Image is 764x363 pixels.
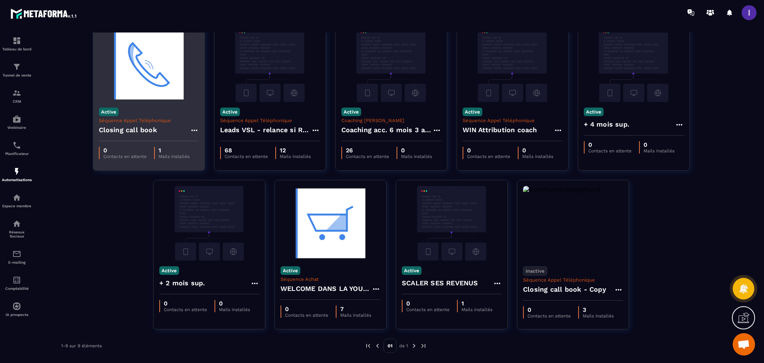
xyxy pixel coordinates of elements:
[2,230,32,238] p: Réseaux Sociaux
[281,186,381,261] img: automation-background
[159,147,190,154] p: 1
[12,193,21,202] img: automations
[12,249,21,258] img: email
[399,343,408,349] p: de 1
[467,147,510,154] p: 0
[99,108,119,116] p: Active
[2,83,32,109] a: formationformationCRM
[463,118,563,123] p: Séquence Appel Téléphonique
[2,125,32,130] p: Webinaire
[522,154,553,159] p: Mails installés
[341,108,361,116] p: Active
[2,31,32,57] a: formationformationTableau de bord
[584,27,684,102] img: automation-background
[285,313,328,318] p: Contacts en attente
[281,276,381,282] p: Séquence Achat
[584,108,604,116] p: Active
[583,313,614,319] p: Mails installés
[159,154,190,159] p: Mails installés
[12,141,21,150] img: scheduler
[383,339,397,353] p: 01
[103,147,147,154] p: 0
[2,260,32,264] p: E-mailing
[463,108,482,116] p: Active
[2,313,32,317] p: IA prospects
[2,109,32,135] a: automationsautomationsWebinaire
[2,99,32,103] p: CRM
[523,284,606,295] h4: Closing call book - Copy
[365,342,372,349] img: prev
[583,306,614,313] p: 3
[463,125,537,135] h4: WIN Attribution coach
[523,266,547,276] p: Inactive
[2,57,32,83] a: formationformationTunnel de vente
[159,186,259,261] img: automation-background
[523,186,623,261] img: automation-background
[225,147,268,154] p: 68
[411,342,417,349] img: next
[523,277,623,283] p: Séquence Appel Téléphonique
[281,283,372,294] h4: WELCOME DANS LA YOUGC ACADEMY
[527,313,571,319] p: Contacts en attente
[2,244,32,270] a: emailemailE-mailing
[99,118,199,123] p: Séquence Appel Téléphonique
[159,266,179,275] p: Active
[12,89,21,97] img: formation
[159,278,205,288] h4: + 2 mois sup.
[402,278,478,288] h4: SCALER SES REVENUS
[280,154,311,159] p: Mails installés
[402,186,502,261] img: automation-background
[2,214,32,244] a: social-networksocial-networkRéseaux Sociaux
[2,73,32,77] p: Tunnel de vente
[12,167,21,176] img: automations
[420,342,427,349] img: next
[644,148,674,153] p: Mails installés
[12,115,21,124] img: automations
[2,152,32,156] p: Planificateur
[401,154,432,159] p: Mails installés
[280,147,311,154] p: 12
[99,27,199,102] img: automation-background
[584,119,630,130] h4: + 4 mois sup.
[285,305,328,313] p: 0
[401,147,432,154] p: 0
[12,219,21,228] img: social-network
[12,302,21,311] img: automations
[2,47,32,51] p: Tableau de bord
[219,300,250,307] p: 0
[220,27,320,102] img: automation-background
[225,154,268,159] p: Contacts en attente
[12,276,21,285] img: accountant
[461,300,492,307] p: 1
[12,62,21,71] img: formation
[219,307,250,312] p: Mails installés
[340,313,371,318] p: Mails installés
[164,300,207,307] p: 0
[220,108,240,116] p: Active
[341,118,441,123] p: Coaching [PERSON_NAME]
[340,305,371,313] p: 7
[346,154,389,159] p: Contacts en attente
[406,300,450,307] p: 0
[61,343,102,348] p: 1-9 sur 9 éléments
[374,342,381,349] img: prev
[341,27,441,102] img: automation-background
[99,125,157,135] h4: Closing call book
[10,7,78,20] img: logo
[2,270,32,296] a: accountantaccountantComptabilité
[12,36,21,45] img: formation
[103,154,147,159] p: Contacts en attente
[402,266,422,275] p: Active
[164,307,207,312] p: Contacts en attente
[461,307,492,312] p: Mails installés
[406,307,450,312] p: Contacts en attente
[733,333,755,356] a: Ouvrir le chat
[644,141,674,148] p: 0
[220,125,311,135] h4: Leads VSL - relance si RDV non pris
[588,141,632,148] p: 0
[281,266,300,275] p: Active
[463,27,563,102] img: automation-background
[527,306,571,313] p: 0
[220,118,320,123] p: Séquence Appel Téléphonique
[346,147,389,154] p: 26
